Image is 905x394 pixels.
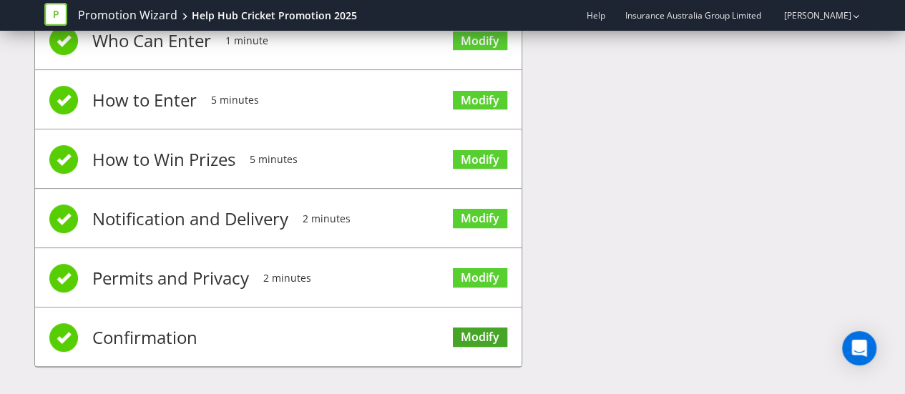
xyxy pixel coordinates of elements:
[78,7,177,24] a: Promotion Wizard
[625,9,760,21] span: Insurance Australia Group Limited
[453,209,507,228] a: Modify
[453,150,507,169] a: Modify
[842,331,876,365] div: Open Intercom Messenger
[586,9,605,21] a: Help
[92,131,235,188] span: How to Win Prizes
[453,91,507,110] a: Modify
[92,72,197,129] span: How to Enter
[453,327,507,347] a: Modify
[453,268,507,287] a: Modify
[263,250,311,307] span: 2 minutes
[192,9,357,23] div: Help Hub Cricket Promotion 2025
[92,250,249,307] span: Permits and Privacy
[211,72,259,129] span: 5 minutes
[303,190,351,247] span: 2 minutes
[92,309,197,366] span: Confirmation
[92,190,288,247] span: Notification and Delivery
[250,131,298,188] span: 5 minutes
[769,9,851,21] a: [PERSON_NAME]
